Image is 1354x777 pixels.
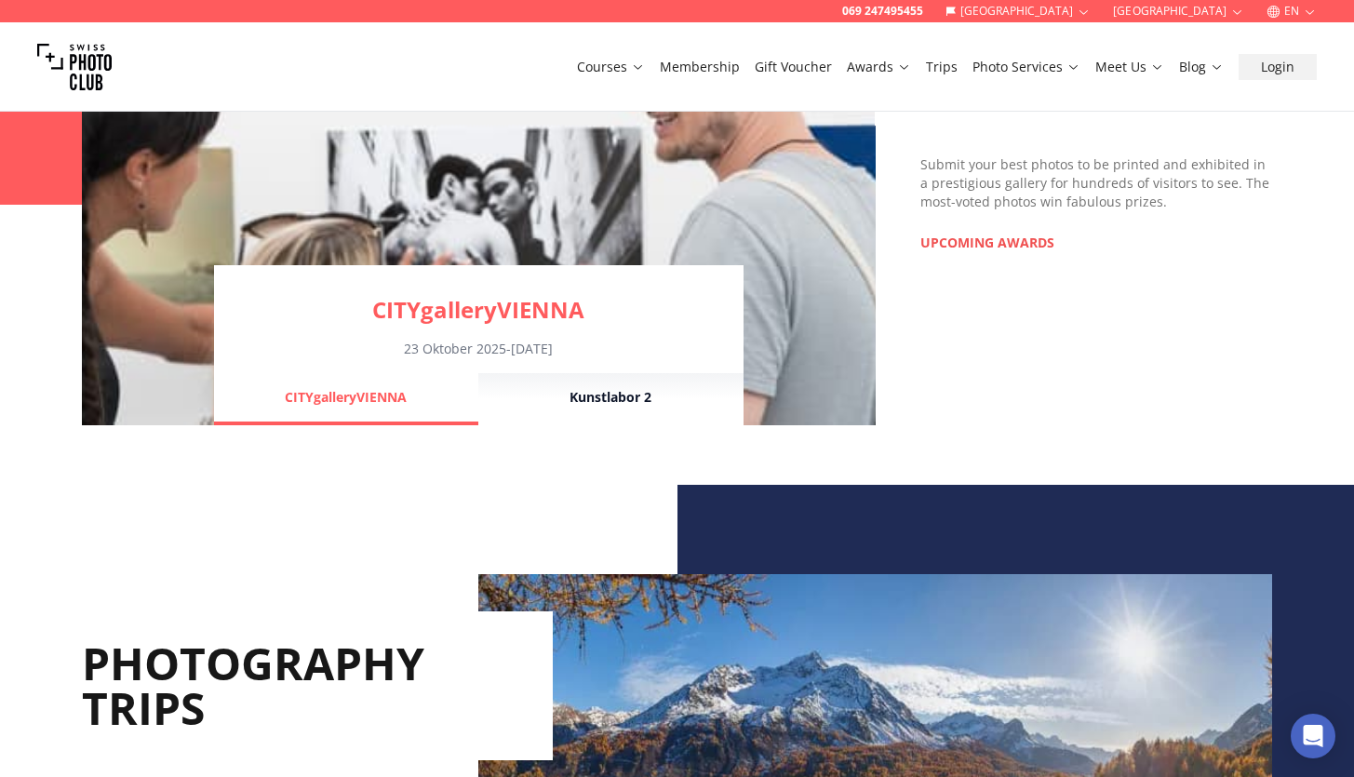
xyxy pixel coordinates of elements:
a: Photo Services [972,58,1080,76]
div: Open Intercom Messenger [1291,714,1335,758]
button: Awards [839,54,918,80]
h2: PHOTOGRAPHY TRIPS [82,611,554,760]
button: Trips [918,54,965,80]
button: Kunstlabor 2 [478,373,743,425]
button: Login [1239,54,1317,80]
a: Awards [847,58,911,76]
a: CITYgalleryVIENNA [214,295,744,325]
div: 23 Oktober 2025 - [DATE] [214,340,744,358]
button: Courses [570,54,652,80]
button: Blog [1172,54,1231,80]
a: Blog [1179,58,1224,76]
a: 069 247495455 [842,4,923,19]
a: Membership [660,58,740,76]
a: Courses [577,58,645,76]
div: Submit your best photos to be printed and exhibited in a prestigious gallery for hundreds of visi... [920,155,1273,211]
img: Swiss photo club [37,30,112,104]
button: Membership [652,54,747,80]
a: Trips [926,58,958,76]
a: UPCOMING AWARDS [920,234,1054,252]
a: Gift Voucher [755,58,832,76]
button: Meet Us [1088,54,1172,80]
button: CITYgalleryVIENNA [214,373,478,425]
button: Gift Voucher [747,54,839,80]
button: Photo Services [965,54,1088,80]
a: Meet Us [1095,58,1164,76]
